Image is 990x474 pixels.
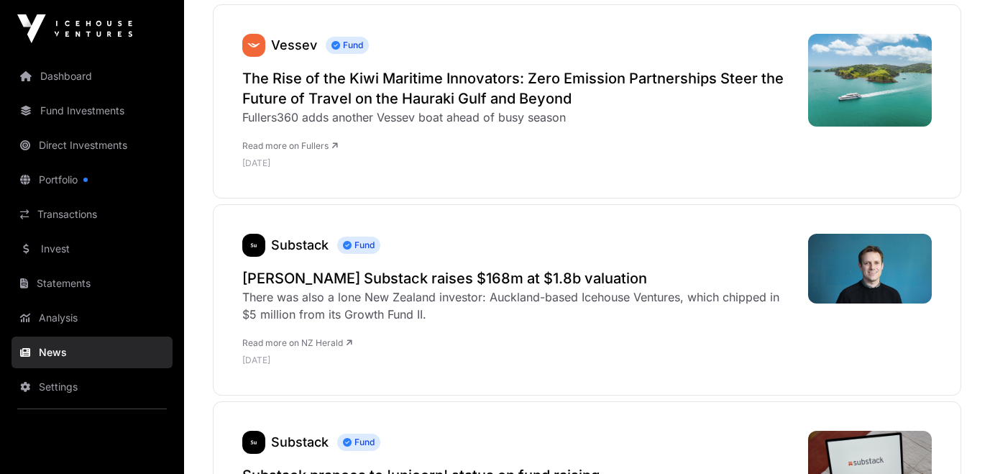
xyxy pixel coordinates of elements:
div: There was also a lone New Zealand investor: Auckland-based Icehouse Ventures, which chipped in $5... [242,288,794,323]
a: Substack [271,237,329,252]
p: [DATE] [242,158,794,169]
iframe: Chat Widget [918,405,990,474]
a: News [12,337,173,368]
img: substack435.png [242,234,265,257]
a: Settings [12,371,173,403]
span: Fund [337,434,380,451]
div: Fullers360 adds another Vessev boat ahead of busy season [242,109,794,126]
a: The Rise of the Kiwi Maritime Innovators: Zero Emission Partnerships Steer the Future of Travel o... [242,68,794,109]
img: SVGs_Vessev.svg [242,34,265,57]
a: Direct Investments [12,129,173,161]
span: Fund [337,237,380,254]
a: Portfolio [12,164,173,196]
p: [DATE] [242,355,794,366]
img: Icehouse Ventures Logo [17,14,132,43]
a: Transactions [12,199,173,230]
a: Read more on NZ Herald [242,337,352,348]
a: Vessev [242,34,265,57]
a: Substack [242,431,265,454]
a: Substack [242,234,265,257]
a: Statements [12,268,173,299]
a: Dashboard [12,60,173,92]
a: [PERSON_NAME] Substack raises $168m at $1.8b valuation [242,268,794,288]
a: Read more on Fullers [242,140,338,151]
a: Fund Investments [12,95,173,127]
a: Vessev [271,37,317,53]
span: Fund [326,37,369,54]
img: 5AJDJNHF4FEFLJ4E4MVBU7YQ3Q.jpg [808,234,932,304]
img: default-share-icon.jpg [808,34,932,127]
a: Substack [271,434,329,450]
a: Invest [12,233,173,265]
img: substack435.png [242,431,265,454]
a: Analysis [12,302,173,334]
